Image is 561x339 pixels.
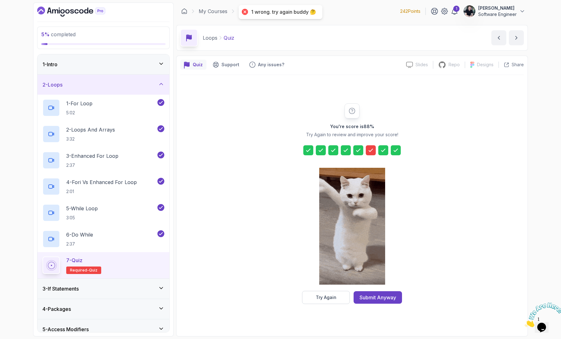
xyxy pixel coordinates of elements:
[42,257,164,274] button: 7-QuizRequired-quiz
[2,2,41,27] img: Chat attention grabber
[42,305,71,313] h3: 4 - Packages
[66,152,118,160] p: 3 - Enhanced For Loop
[42,204,164,222] button: 5-While Loop3:05
[180,60,206,70] button: quiz button
[522,300,561,330] iframe: chat widget
[89,268,97,273] span: quiz
[42,178,164,195] button: 4-Fori vs Enhanced For Loop2:01
[42,152,164,169] button: 3-Enhanced For Loop2:37
[302,291,350,304] button: Try Again
[251,9,316,15] div: 1 wrong. try again buddy 🤔
[42,61,57,68] h3: 1 - Intro
[477,62,494,68] p: Designs
[37,7,120,17] a: Dashboard
[42,326,89,333] h3: 5 - Access Modifiers
[37,54,169,74] button: 1-Intro
[66,215,98,221] p: 3:05
[66,231,93,238] p: 6 - Do While
[66,100,92,107] p: 1 - For Loop
[66,136,115,142] p: 3:32
[42,230,164,248] button: 6-Do While2:37
[316,294,336,301] div: Try Again
[37,75,169,95] button: 2-Loops
[41,31,76,37] span: completed
[42,125,164,143] button: 2-Loops And Arrays3:32
[224,34,234,42] p: Quiz
[453,6,459,12] div: 1
[66,126,115,133] p: 2 - Loops And Arrays
[66,257,82,264] p: 7 - Quiz
[512,62,524,68] p: Share
[37,279,169,299] button: 3-If Statements
[37,299,169,319] button: 4-Packages
[451,7,458,15] a: 1
[478,11,517,17] p: Software Engineer
[181,8,187,14] a: Dashboard
[354,291,402,304] button: Submit Anyway
[221,62,239,68] p: Support
[66,241,93,247] p: 2:37
[42,99,164,117] button: 1-For Loop5:02
[463,5,525,17] button: user profile image[PERSON_NAME]Software Engineer
[499,62,524,68] button: Share
[70,268,89,273] span: Required-
[66,178,137,186] p: 4 - Fori vs Enhanced For Loop
[491,30,506,45] button: previous content
[400,8,420,14] p: 242 Points
[42,285,79,292] h3: 3 - If Statements
[319,168,385,285] img: cool-cat
[449,62,460,68] p: Repo
[2,2,5,8] span: 1
[66,110,92,116] p: 5:02
[42,81,62,88] h3: 2 - Loops
[415,62,428,68] p: Slides
[478,5,517,11] p: [PERSON_NAME]
[41,31,50,37] span: 5 %
[199,7,227,15] a: My Courses
[66,162,118,168] p: 2:37
[66,205,98,212] p: 5 - While Loop
[66,188,137,195] p: 2:01
[193,62,203,68] p: Quiz
[306,132,398,138] p: Try Again to review and improve your score!
[360,294,396,301] div: Submit Anyway
[330,123,374,130] h2: You're score is 88 %
[246,60,288,70] button: Feedback button
[209,60,243,70] button: Support button
[509,30,524,45] button: next content
[464,5,475,17] img: user profile image
[203,34,217,42] p: Loops
[258,62,284,68] p: Any issues?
